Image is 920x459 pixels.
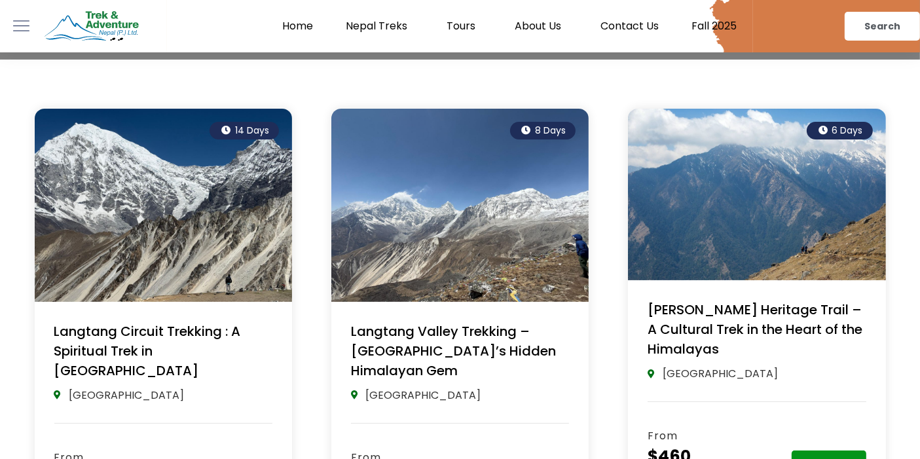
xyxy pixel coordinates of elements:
span: [GEOGRAPHIC_DATA] [65,387,184,403]
a: Contact Us [584,20,675,33]
a: [PERSON_NAME] Heritage Trail – A Cultural Trek in the Heart of the Himalayas [648,301,862,358]
a: Nepal Treks [329,20,430,33]
a: Home [266,20,329,33]
span: 14 Days [235,124,269,137]
h5: From [648,428,757,444]
a: Tours [430,20,498,33]
span: [GEOGRAPHIC_DATA] [659,365,778,382]
a: About Us [498,20,584,33]
span: 8 Days [535,124,566,137]
nav: Menu [167,20,752,33]
span: [GEOGRAPHIC_DATA] [362,387,481,403]
a: Search [845,12,920,41]
a: Fall 2025 [675,20,753,33]
a: Langtang Valley Trekking – [GEOGRAPHIC_DATA]’s Hidden Himalayan Gem [351,322,556,380]
span: 6 Days [832,124,863,137]
a: Langtang Circuit Trekking : A Spiritual Trek in [GEOGRAPHIC_DATA] [54,322,241,380]
span: Search [864,22,900,31]
img: Trek & Adventure Nepal [43,9,141,45]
